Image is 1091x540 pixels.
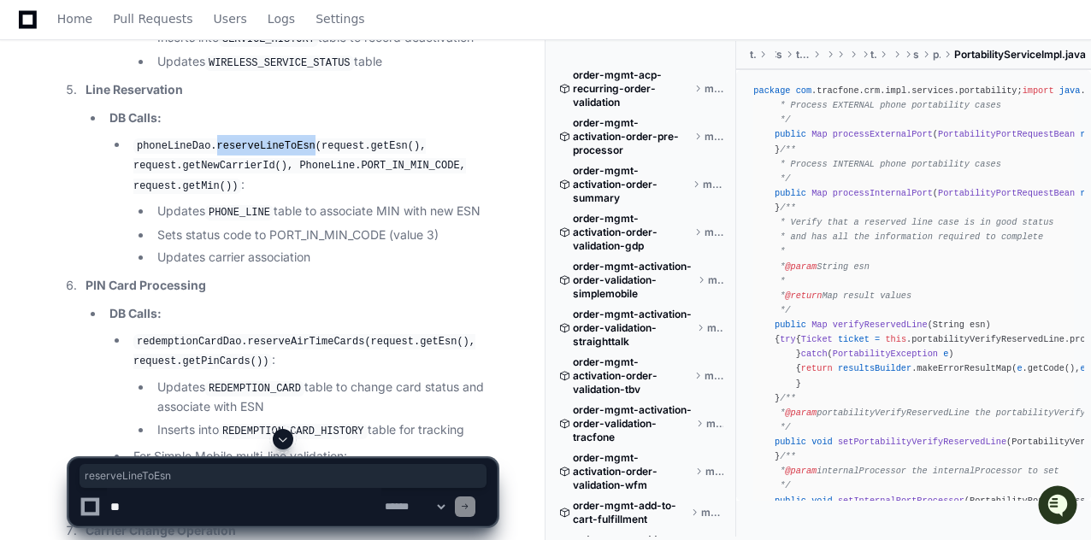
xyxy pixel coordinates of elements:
[811,188,827,198] span: Map
[705,82,723,96] span: master
[833,349,938,359] span: PortabilityException
[838,363,911,373] span: resultsBuilder
[780,334,795,344] span: try
[17,258,44,285] img: Tejeshwer Degala
[775,320,806,330] span: public
[753,85,790,96] span: package
[938,129,1075,139] span: PortabilityPortRequestBean
[170,313,207,326] span: Pylon
[885,334,906,344] span: this
[573,308,693,349] span: order-mgmt-activation-order-validation-straighttalk
[753,144,1001,184] span: /** * Process INTERNAL phone portability cases */
[833,188,933,198] span: processInternalPort
[838,334,870,344] span: ticket
[705,226,723,239] span: master
[146,228,152,242] span: •
[708,273,724,287] span: master
[970,320,985,330] span: esn
[53,228,143,242] span: Tejeshwer Degala
[219,424,368,439] code: REDEMPTION_CARD_HISTORY
[954,48,1086,62] span: PortabilityServiceImpl.java
[205,56,354,71] code: WIRELESS_SERVICE_STATUS
[152,202,497,222] li: Updates table to associate MIN with new ESN
[316,14,364,24] span: Settings
[36,126,67,157] img: 7521149027303_d2c55a7ec3fe4098c2f6_72.png
[796,48,810,62] span: tracfone-crm
[205,381,304,396] code: REDEMPTION_CARD
[573,260,694,301] span: order-mgmt-activation-order-validation-simplemobile
[109,110,162,125] strong: DB Calls:
[801,349,828,359] span: catch
[705,369,723,383] span: master
[706,417,723,431] span: master
[156,274,192,288] span: [DATE]
[128,135,497,268] li: :
[959,85,1017,96] span: portability
[750,48,755,62] span: tracfone
[205,205,274,220] code: PHONE_LINE
[146,274,152,288] span: •
[152,226,497,245] li: Sets status code to PORT_IN_MIN_CODE (value 3)
[785,291,822,301] span: @return
[917,363,1011,373] span: makeErrorResultMap
[1059,85,1081,96] span: java
[938,188,1075,198] span: PortabilityPortRequestBean
[933,320,964,330] span: String
[707,321,723,335] span: master
[801,363,833,373] span: return
[573,355,691,396] span: order-mgmt-activation-order-validation-tbv
[775,188,806,198] span: public
[705,130,723,144] span: master
[17,67,311,95] div: Welcome
[1036,484,1082,530] iframe: Open customer support
[796,85,811,96] span: com
[875,334,880,344] span: =
[156,228,192,242] span: [DATE]
[265,182,311,202] button: See all
[128,331,497,441] li: :
[85,469,481,483] span: reserveLineToEsn
[885,85,906,96] span: impl
[214,14,247,24] span: Users
[1017,363,1022,373] span: e
[811,129,827,139] span: Map
[864,85,880,96] span: crm
[291,132,311,152] button: Start new chat
[109,306,162,320] strong: DB Calls:
[933,48,941,62] span: portability
[801,334,833,344] span: Ticket
[573,403,693,444] span: order-mgmt-activation-order-validation-tracfone
[775,129,806,139] span: public
[817,85,858,96] span: tracfone
[113,14,192,24] span: Pull Requests
[573,68,691,109] span: order-mgmt-acp-recurring-order-validation
[17,126,48,157] img: 1756235613930-3d25f9e4-fa56-45dd-b3ad-e072dfbd1548
[753,202,1053,315] span: /** * Verify that a reserved line case is in good status * and has all the information required t...
[17,185,115,199] div: Past conversations
[573,164,689,205] span: order-mgmt-activation-order-summary
[57,14,92,24] span: Home
[17,212,44,239] img: Tejeshwer Degala
[943,349,948,359] span: e
[133,334,475,370] code: redemptionCardDao.reserveAirTimeCards(request.getEsn(), request.getPinCards())
[703,178,723,191] span: master
[17,16,51,50] img: PlayerZero
[53,274,143,288] span: Tejeshwer Degala
[833,129,933,139] span: processExternalPort
[776,48,782,62] span: services
[911,85,953,96] span: services
[152,248,497,267] li: Updates carrier association
[152,52,497,73] li: Updates table
[152,420,497,441] li: Inserts into table for tracking
[811,320,827,330] span: Map
[785,261,817,272] span: @param
[911,334,1064,344] span: portabilityVerifyReservedLine
[86,278,206,292] strong: PIN Card Processing
[913,48,919,62] span: services
[133,138,466,194] code: phoneLineDao.reserveLineToEsn(request.getEsn(), request.getNewCarrierId(), PhoneLine.PORT_IN_MIN_...
[1080,363,1085,373] span: e
[1028,363,1064,373] span: getCode
[77,126,280,144] div: Start new chat
[573,212,691,253] span: order-mgmt-activation-order-validation-gdp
